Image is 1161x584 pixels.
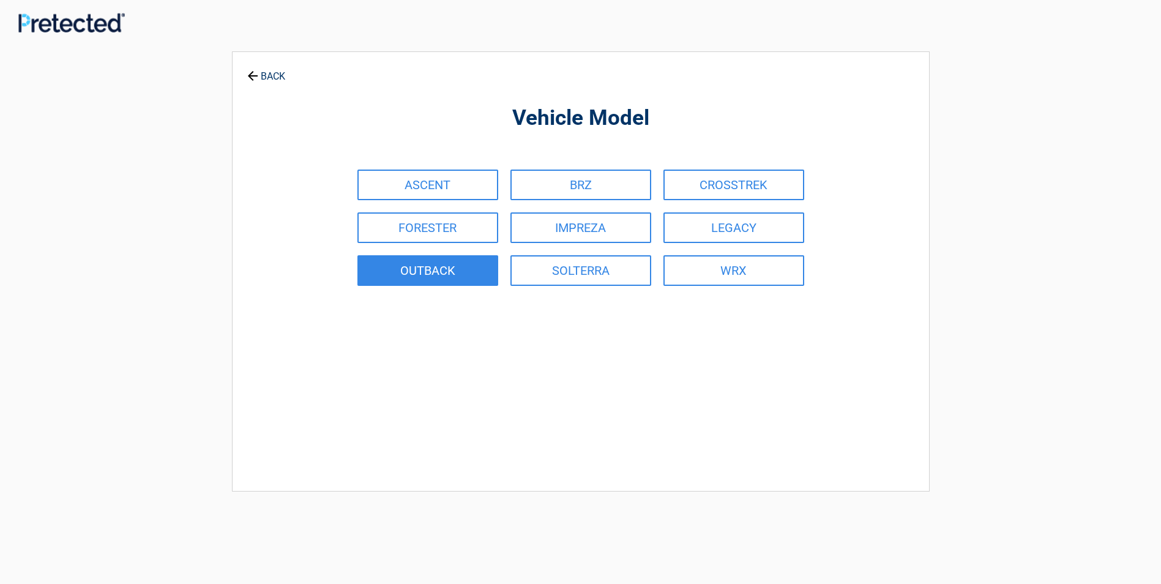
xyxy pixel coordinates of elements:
a: CROSSTREK [663,170,804,200]
a: IMPREZA [510,212,651,243]
a: BRZ [510,170,651,200]
a: LEGACY [663,212,804,243]
a: WRX [663,255,804,286]
a: BACK [245,60,288,81]
img: Main Logo [18,13,125,32]
h2: Vehicle Model [300,104,862,133]
a: ASCENT [357,170,498,200]
a: SOLTERRA [510,255,651,286]
a: OUTBACK [357,255,498,286]
a: FORESTER [357,212,498,243]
